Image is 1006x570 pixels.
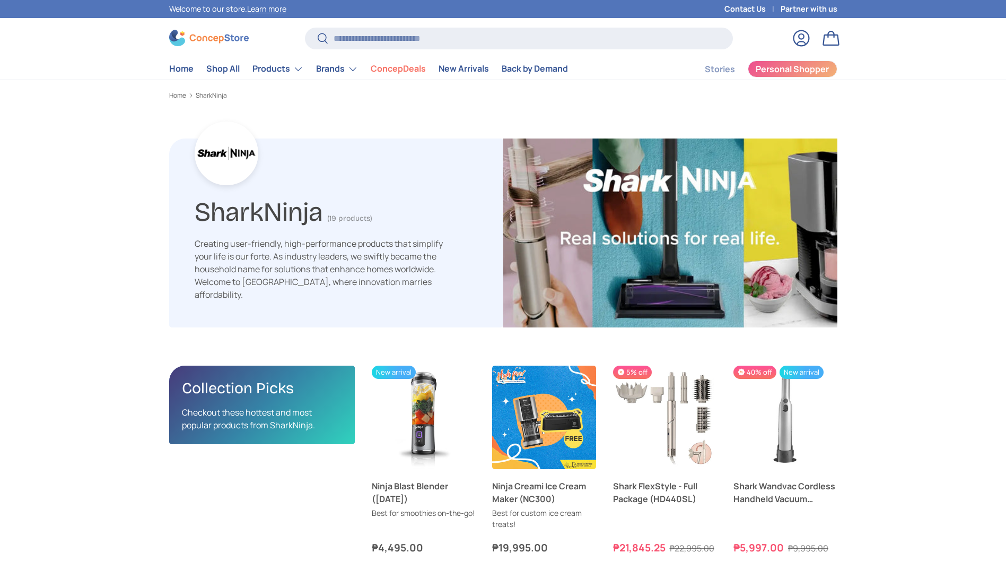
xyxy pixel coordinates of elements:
[748,61,837,77] a: Personal Shopper
[503,139,837,327] img: SharkNinja
[182,378,342,398] h2: Collection Picks
[733,366,837,470] a: Shark Wandvac Cordless Handheld Vacuum (WV210)
[169,58,194,79] a: Home
[169,3,286,15] p: Welcome to our store.
[169,30,249,46] img: ConcepStore
[679,58,837,80] nav: Secondary
[372,366,476,470] a: Ninja Blast Blender (BC151)
[724,3,781,15] a: Contact Us
[492,366,596,470] a: Ninja Creami Ice Cream Maker (NC300)
[372,480,476,505] a: Ninja Blast Blender ([DATE])
[613,366,652,379] span: 5% off
[252,58,303,80] a: Products
[780,366,824,379] span: New arrival
[327,214,372,223] span: (19 products)
[206,58,240,79] a: Shop All
[372,366,416,379] span: New arrival
[733,480,837,505] a: Shark Wandvac Cordless Handheld Vacuum (WV210)
[310,58,364,80] summary: Brands
[196,92,227,99] a: SharkNinja
[371,58,426,79] a: ConcepDeals
[169,58,568,80] nav: Primary
[316,58,358,80] a: Brands
[733,366,776,379] span: 40% off
[182,406,342,431] p: Checkout these hottest and most popular products from SharkNinja.
[502,58,568,79] a: Back by Demand
[756,65,829,73] span: Personal Shopper
[781,3,837,15] a: Partner with us
[195,192,323,228] h1: SharkNinja
[195,237,444,301] div: Creating user-friendly, high-performance products that simplify your life is our forte. As indust...
[169,91,837,100] nav: Breadcrumbs
[439,58,489,79] a: New Arrivals
[246,58,310,80] summary: Products
[169,92,186,99] a: Home
[613,366,717,470] a: Shark FlexStyle - Full Package (HD440SL)
[492,480,596,505] a: Ninja Creami Ice Cream Maker (NC300)
[247,4,286,14] a: Learn more
[613,480,717,505] a: Shark FlexStyle - Full Package (HD440SL)
[705,59,735,80] a: Stories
